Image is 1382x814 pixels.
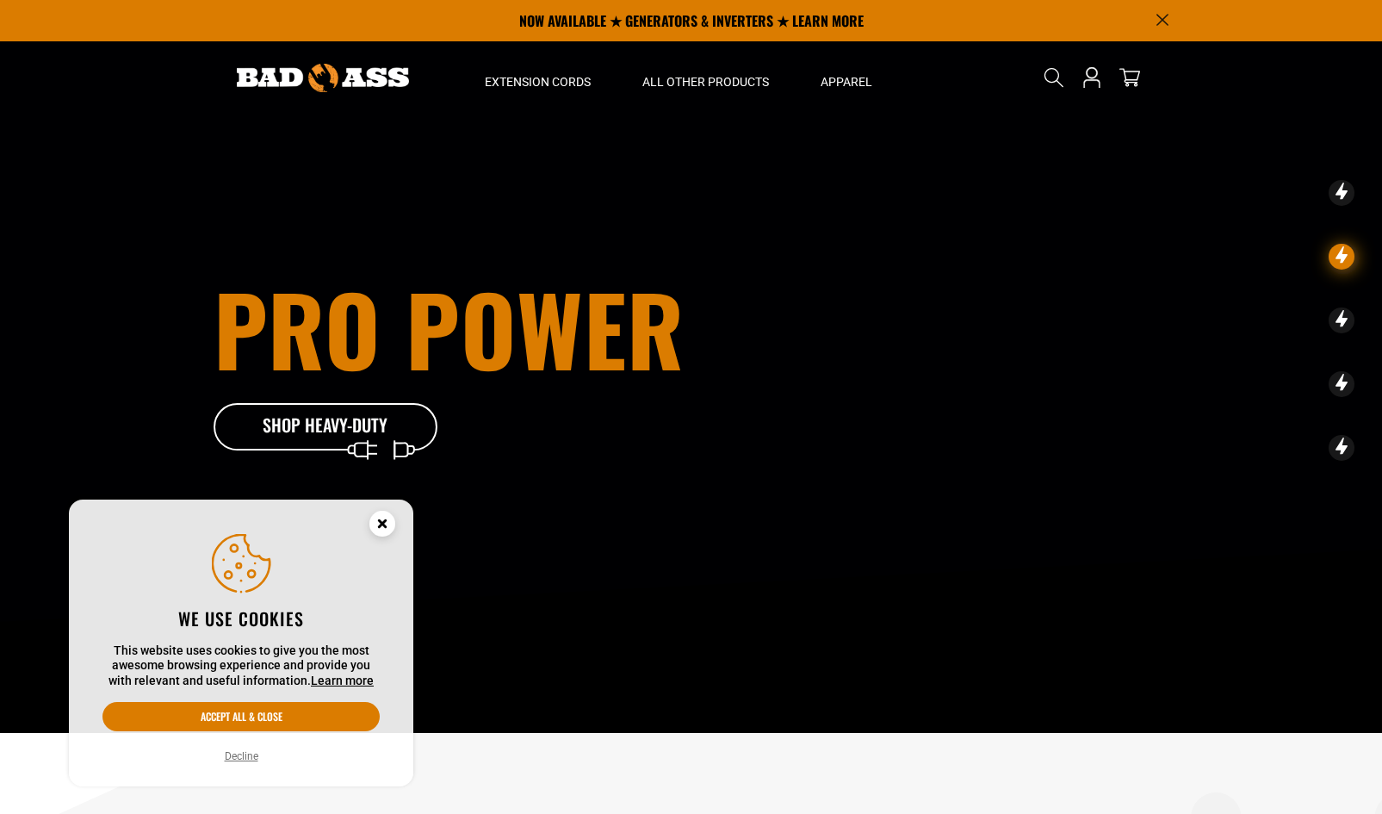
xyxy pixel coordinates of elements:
[214,403,437,451] a: Shop Heavy-Duty
[311,674,374,687] a: Learn more
[102,702,380,731] button: Accept all & close
[220,748,263,765] button: Decline
[821,74,872,90] span: Apparel
[795,41,898,114] summary: Apparel
[102,643,380,689] p: This website uses cookies to give you the most awesome browsing experience and provide you with r...
[485,74,591,90] span: Extension Cords
[69,500,413,787] aside: Cookie Consent
[459,41,617,114] summary: Extension Cords
[102,607,380,630] h2: We use cookies
[642,74,769,90] span: All Other Products
[214,281,787,376] h1: Pro Power
[617,41,795,114] summary: All Other Products
[1040,64,1068,91] summary: Search
[237,64,409,92] img: Bad Ass Extension Cords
